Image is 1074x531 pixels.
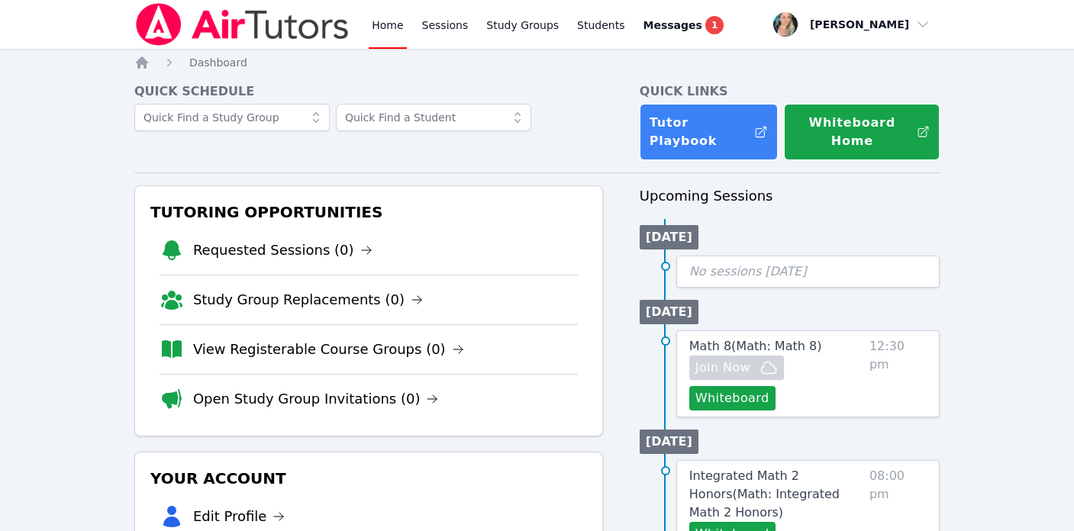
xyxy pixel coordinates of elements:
[695,359,750,377] span: Join Now
[134,82,603,101] h4: Quick Schedule
[134,104,330,131] input: Quick Find a Study Group
[193,240,373,261] a: Requested Sessions (0)
[689,356,784,380] button: Join Now
[640,300,698,324] li: [DATE]
[689,386,776,410] button: Whiteboard
[640,82,940,101] h4: Quick Links
[689,264,807,278] span: No sessions [DATE]
[689,468,840,520] span: Integrated Math 2 Honors ( Math: Integrated Math 2 Honors )
[336,104,531,131] input: Quick Find a Student
[134,3,350,46] img: Air Tutors
[689,467,863,522] a: Integrated Math 2 Honors(Math: Integrated Math 2 Honors)
[193,506,285,527] a: Edit Profile
[193,339,464,360] a: View Registerable Course Groups (0)
[189,55,247,70] a: Dashboard
[134,55,940,70] nav: Breadcrumb
[689,339,822,353] span: Math 8 ( Math: Math 8 )
[640,430,698,454] li: [DATE]
[640,185,940,207] h3: Upcoming Sessions
[147,198,590,226] h3: Tutoring Opportunities
[640,104,778,160] a: Tutor Playbook
[705,16,724,34] span: 1
[643,18,702,33] span: Messages
[689,337,822,356] a: Math 8(Math: Math 8)
[189,56,247,69] span: Dashboard
[869,337,927,410] span: 12:30 pm
[193,289,423,311] a: Study Group Replacements (0)
[784,104,940,160] button: Whiteboard Home
[147,465,590,492] h3: Your Account
[640,225,698,249] li: [DATE]
[193,388,439,410] a: Open Study Group Invitations (0)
